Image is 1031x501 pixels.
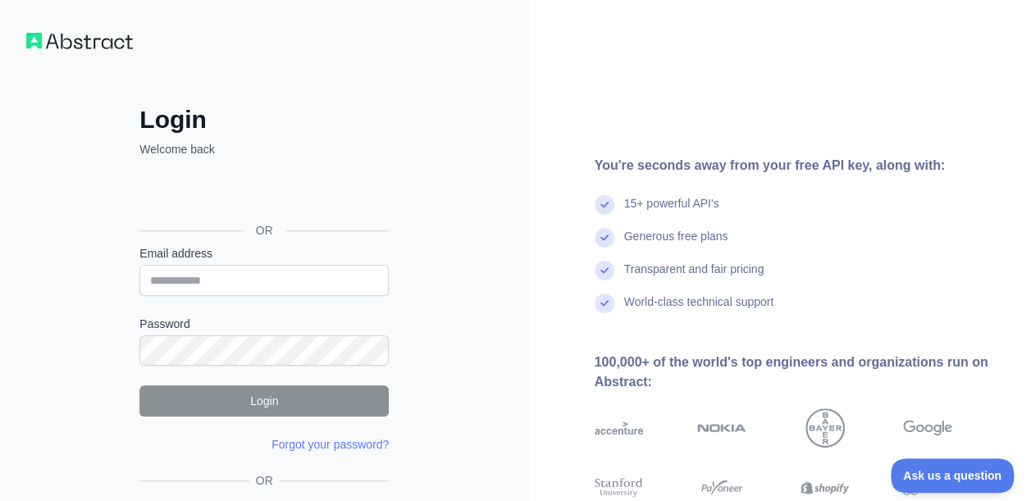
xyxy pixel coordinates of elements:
[595,261,614,280] img: check mark
[697,408,746,448] img: nokia
[595,294,614,313] img: check mark
[139,245,389,262] label: Email address
[595,156,1006,175] div: You're seconds away from your free API key, along with:
[891,458,1015,493] iframe: Toggle Customer Support
[139,105,389,134] h2: Login
[249,472,280,489] span: OR
[139,385,389,417] button: Login
[624,228,728,261] div: Generous free plans
[624,261,764,294] div: Transparent and fair pricing
[139,316,389,332] label: Password
[139,141,389,157] p: Welcome back
[624,294,774,326] div: World-class technical support
[26,33,133,49] img: Workflow
[595,353,1006,392] div: 100,000+ of the world's top engineers and organizations run on Abstract:
[801,476,850,500] img: shopify
[131,175,394,212] iframe: Sign in with Google Button
[624,195,719,228] div: 15+ powerful API's
[595,408,644,448] img: accenture
[595,476,644,500] img: stanford university
[805,408,845,448] img: bayer
[271,438,389,451] a: Forgot your password?
[595,228,614,248] img: check mark
[243,222,286,239] span: OR
[595,195,614,215] img: check mark
[697,476,746,500] img: payoneer
[903,408,952,448] img: google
